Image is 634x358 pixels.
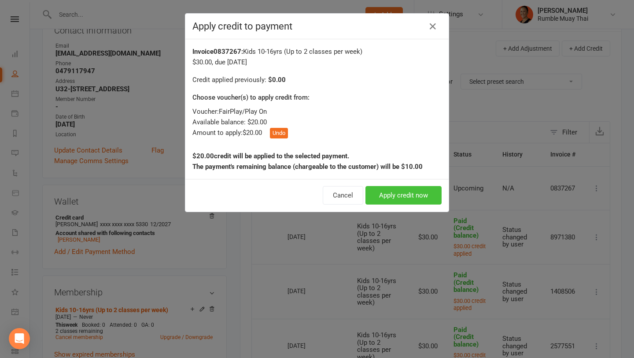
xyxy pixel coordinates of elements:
[192,92,310,103] label: Choose voucher(s) to apply credit from:
[192,75,442,85] div: Credit applied previously:
[192,106,442,138] div: Voucher: FairPlay/Play On Available balance: $20.00 Amount to apply: $20.00
[192,46,442,67] div: Kids 10-16yrs (Up to 2 classes per week) $30.00 , due [DATE]
[270,128,288,138] button: Undo
[365,186,442,205] button: Apply credit now
[426,19,440,34] a: Close
[192,48,243,56] strong: Invoice 0837267 :
[323,186,363,205] button: Cancel
[192,152,423,171] strong: $20.00 credit will be applied to the selected payment. The payment's remaining balance (chargeabl...
[268,76,286,84] strong: $0.00
[9,328,30,349] div: Open Intercom Messenger
[192,21,442,32] h4: Apply credit to payment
